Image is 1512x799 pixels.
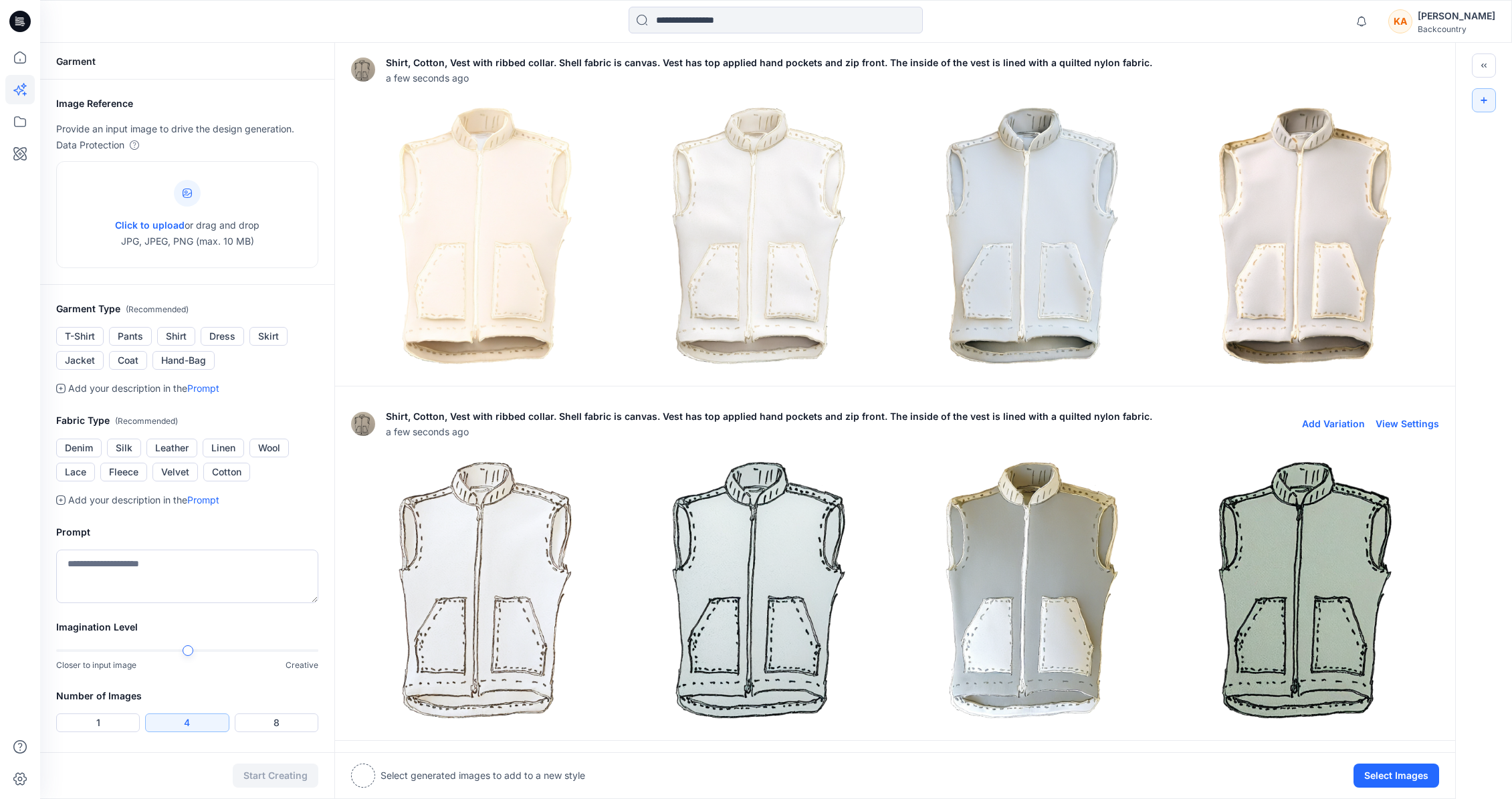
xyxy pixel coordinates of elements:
p: Provide an input image to drive the design generation. [56,121,318,137]
p: Data Protection [56,137,124,153]
h2: Garment Type [56,301,318,318]
button: Fleece [100,463,147,481]
span: ( Recommended ) [126,304,189,314]
button: Velvet [152,463,198,481]
button: Add Variation [1302,418,1365,429]
h2: Image Style [56,748,318,764]
button: Select Images [1354,764,1439,788]
button: View Settings [1376,418,1439,429]
button: 8 [235,713,318,732]
a: Prompt [187,494,219,505]
div: Backcountry [1418,24,1495,34]
button: Shirt [157,327,195,346]
button: Skirt [249,327,288,346]
button: 1 [56,713,140,732]
img: 3.png [1172,102,1438,369]
button: Leather [146,439,197,457]
button: Cotton [203,463,250,481]
img: eyJhbGciOiJIUzI1NiIsImtpZCI6IjAiLCJ0eXAiOiJKV1QifQ.eyJkYXRhIjp7InR5cGUiOiJzdG9yYWdlIiwicGF0aCI6Im... [351,58,375,82]
h2: Prompt [56,524,318,540]
img: 1.png [625,457,892,723]
button: Dress [201,327,244,346]
img: 0.png [352,102,619,369]
h2: Image Reference [56,96,318,112]
button: Toggle idea bar [1472,53,1496,78]
span: ( Recommended ) [115,416,178,426]
p: or drag and drop JPG, JPEG, PNG (max. 10 MB) [115,217,259,249]
a: Prompt [187,382,219,394]
p: Select generated images to add to a new style [381,768,585,784]
span: a few seconds ago [386,71,1152,85]
button: Denim [56,439,102,457]
img: 2.png [899,457,1166,723]
div: [PERSON_NAME] [1418,8,1495,24]
button: Silk [107,439,141,457]
p: Creative [286,659,318,672]
p: Closer to input image [56,659,136,672]
img: 2.png [899,102,1166,369]
h2: Fabric Type [56,413,318,429]
p: Shirt, Cotton, Vest with ribbed collar. Shell fabric is canvas. Vest has top applied hand pockets... [386,409,1152,425]
button: Coat [109,351,147,370]
button: Hand-Bag [152,351,215,370]
p: Add your description in the [68,380,219,396]
button: Lace [56,463,95,481]
button: Jacket [56,351,104,370]
img: 1.png [625,102,892,369]
h2: Imagination Level [56,619,318,635]
span: a few seconds ago [386,425,1152,439]
div: KA [1388,9,1412,33]
button: Wool [249,439,289,457]
button: New Idea [1472,88,1496,112]
button: T-Shirt [56,327,104,346]
button: Pants [109,327,152,346]
img: 3.png [1172,457,1438,723]
button: 4 [145,713,229,732]
p: Add your description in the [68,492,219,508]
span: Click to upload [115,219,185,231]
img: 0.png [352,457,619,723]
button: Linen [203,439,244,457]
h2: Number of Images [56,688,318,704]
img: eyJhbGciOiJIUzI1NiIsImtpZCI6IjAiLCJ0eXAiOiJKV1QifQ.eyJkYXRhIjp7InR5cGUiOiJzdG9yYWdlIiwicGF0aCI6Im... [351,412,375,436]
p: Shirt, Cotton, Vest with ribbed collar. Shell fabric is canvas. Vest has top applied hand pockets... [386,55,1152,71]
